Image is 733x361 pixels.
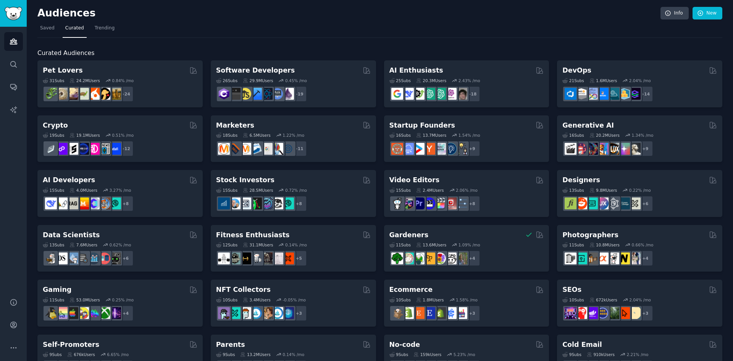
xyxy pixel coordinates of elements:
img: linux_gaming [45,307,57,319]
img: postproduction [455,197,467,209]
img: GardeningUK [423,253,435,264]
div: 159k Users [413,352,441,357]
div: + 8 [118,196,134,212]
div: 0.84 % /mo [112,78,134,83]
img: AIDevelopersSociety [109,197,121,209]
img: LangChain [56,197,68,209]
div: + 8 [291,196,307,212]
div: 1.58 % /mo [456,297,478,303]
div: 25 Sub s [389,78,411,83]
img: NFTExchange [218,307,230,319]
img: Forex [239,197,251,209]
img: SavageGarden [413,253,425,264]
div: 0.25 % /mo [112,297,134,303]
img: web3 [77,143,89,155]
div: 29.9M Users [243,78,273,83]
img: iOSProgramming [250,88,262,100]
img: UXDesign [597,197,609,209]
img: AskMarketing [239,143,251,155]
img: technicalanalysis [282,197,294,209]
div: -0.05 % /mo [283,297,306,303]
div: 4.0M Users [69,188,97,193]
img: SEO_cases [597,307,609,319]
div: 1.54 % /mo [459,133,480,138]
div: + 19 [291,86,307,102]
img: software [229,88,241,100]
div: 6.65 % /mo [107,352,129,357]
div: 12 Sub s [216,242,237,248]
div: 676k Users [67,352,95,357]
div: + 11 [291,141,307,157]
div: 9 Sub s [389,352,408,357]
h2: Data Scientists [43,230,100,240]
img: datasets [98,253,110,264]
div: 2.4M Users [416,188,444,193]
div: + 3 [291,305,307,321]
div: 15 Sub s [43,188,64,193]
div: 672k Users [589,297,617,303]
img: CozyGamers [56,307,68,319]
h2: SEOs [562,285,581,295]
div: 24.2M Users [69,78,100,83]
img: platformengineering [607,88,619,100]
img: leopardgeckos [66,88,78,100]
div: 2.06 % /mo [456,188,478,193]
div: 6.5M Users [243,133,271,138]
a: Curated [63,22,87,38]
img: reviewmyshopify [434,307,446,319]
div: 0.62 % /mo [110,242,131,248]
img: succulents [402,253,414,264]
img: macgaming [66,307,78,319]
div: 10 Sub s [216,297,237,303]
img: fitness30plus [261,253,273,264]
img: personaltraining [282,253,294,264]
div: + 6 [637,196,653,212]
img: chatgpt_promptDesign [423,88,435,100]
img: premiere [413,197,425,209]
img: weightroom [250,253,262,264]
div: + 9 [637,141,653,157]
h2: Software Developers [216,66,295,75]
img: statistics [66,253,78,264]
img: Trading [250,197,262,209]
h2: AI Enthusiasts [389,66,443,75]
img: GymMotivation [229,253,241,264]
img: shopify [402,307,414,319]
div: + 4 [637,250,653,266]
a: New [693,7,722,20]
img: TechSEO [575,307,587,319]
h2: Crypto [43,121,68,130]
h2: Startup Founders [389,121,455,130]
span: Curated [65,25,84,32]
img: Entrepreneurship [445,143,457,155]
div: + 12 [118,141,134,157]
div: 5.23 % /mo [454,352,475,357]
img: editors [402,197,414,209]
img: gopro [391,197,403,209]
img: Etsy [413,307,425,319]
img: GoogleSearchConsole [618,307,630,319]
img: MarketingResearch [271,143,283,155]
div: + 18 [464,86,480,102]
img: analog [565,253,576,264]
img: azuredevops [565,88,576,100]
img: elixir [282,88,294,100]
img: The_SEO [629,307,641,319]
img: content_marketing [218,143,230,155]
img: OpenSeaNFT [250,307,262,319]
div: 13.6M Users [416,242,446,248]
h2: Marketers [216,121,254,130]
img: CryptoArt [261,307,273,319]
img: data [109,253,121,264]
div: 3.27 % /mo [110,188,131,193]
img: OpenAIDev [445,88,457,100]
div: 3.4M Users [243,297,271,303]
a: Saved [37,22,57,38]
div: 16 Sub s [562,133,584,138]
span: Trending [95,25,115,32]
img: dalle2 [575,143,587,155]
img: XboxGamers [98,307,110,319]
img: ValueInvesting [229,197,241,209]
img: sdforall [597,143,609,155]
div: 11 Sub s [389,242,411,248]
